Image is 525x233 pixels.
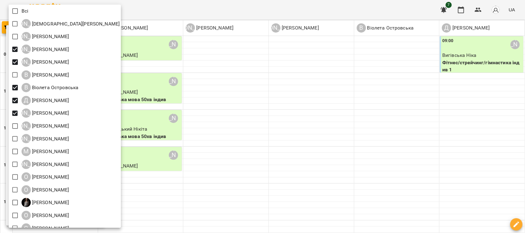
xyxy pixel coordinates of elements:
div: [PERSON_NAME] [22,160,31,169]
a: О [PERSON_NAME] [22,172,69,182]
div: [PERSON_NAME] [22,57,31,67]
div: Віолета Островська [22,83,79,92]
p: [PERSON_NAME] [31,46,69,53]
div: Людмила Лузіна [22,109,69,118]
div: В [22,83,31,92]
div: [PERSON_NAME] [22,109,31,118]
p: [PERSON_NAME] [31,58,69,66]
div: [PERSON_NAME] [22,121,31,131]
div: Олена Симулик [22,211,69,220]
div: Софія Горпиніч [22,223,69,233]
div: В [22,70,31,80]
p: [PERSON_NAME] [31,148,69,155]
a: [PERSON_NAME] [PERSON_NAME] [22,134,69,143]
div: С [22,223,31,233]
div: Ліза Науменко [22,121,69,131]
p: [PERSON_NAME] [31,109,69,117]
div: Альона Петрович [22,32,69,41]
a: О [PERSON_NAME] [22,198,69,207]
p: [PERSON_NAME] [31,135,69,143]
p: Всі [22,7,28,15]
a: Д [PERSON_NAME] [22,96,69,105]
div: Олена Данюк [22,198,69,207]
p: [PERSON_NAME] [31,33,69,40]
a: О [PERSON_NAME] [22,185,69,195]
p: [PERSON_NAME] [31,71,69,79]
a: В Віолета Островська [22,83,79,92]
a: [PERSON_NAME] [PERSON_NAME] [22,45,69,54]
div: О [22,172,31,182]
p: [PERSON_NAME] [31,161,69,168]
p: Віолета Островська [31,84,79,91]
div: М [22,147,31,156]
div: О [22,185,31,195]
a: [PERSON_NAME] [PERSON_NAME] [22,32,69,41]
div: [PERSON_NAME] [22,32,31,41]
div: [PERSON_NAME] [22,134,31,143]
a: М [PERSON_NAME] [22,147,69,156]
p: [PERSON_NAME] [31,173,69,181]
p: [PERSON_NAME] [31,122,69,130]
img: О [22,198,31,207]
div: Алла Завирська [22,19,120,28]
p: [PERSON_NAME] [31,199,69,206]
p: [PERSON_NAME] [31,186,69,194]
a: В [PERSON_NAME] [22,70,69,80]
div: Оксана Горпиніч [22,172,69,182]
p: [DEMOGRAPHIC_DATA][PERSON_NAME] [31,20,120,28]
a: [PERSON_NAME] [PERSON_NAME] [22,121,69,131]
div: Вікторія Кардаш [22,70,69,80]
a: [PERSON_NAME] [PERSON_NAME] [22,57,69,67]
p: [PERSON_NAME] [31,225,69,232]
div: Оксана Козаченко [22,185,69,195]
a: [PERSON_NAME] [PERSON_NAME] [22,160,69,169]
a: О [PERSON_NAME] [22,211,69,220]
p: [PERSON_NAME] [31,212,69,219]
div: Діана Сорока [22,96,69,105]
a: С [PERSON_NAME] [22,223,69,233]
div: [PERSON_NAME] [22,19,31,28]
a: [PERSON_NAME] [DEMOGRAPHIC_DATA][PERSON_NAME] [22,19,120,28]
div: Д [22,96,31,105]
div: О [22,211,31,220]
div: [PERSON_NAME] [22,45,31,54]
p: [PERSON_NAME] [31,97,69,104]
a: [PERSON_NAME] [PERSON_NAME] [22,109,69,118]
